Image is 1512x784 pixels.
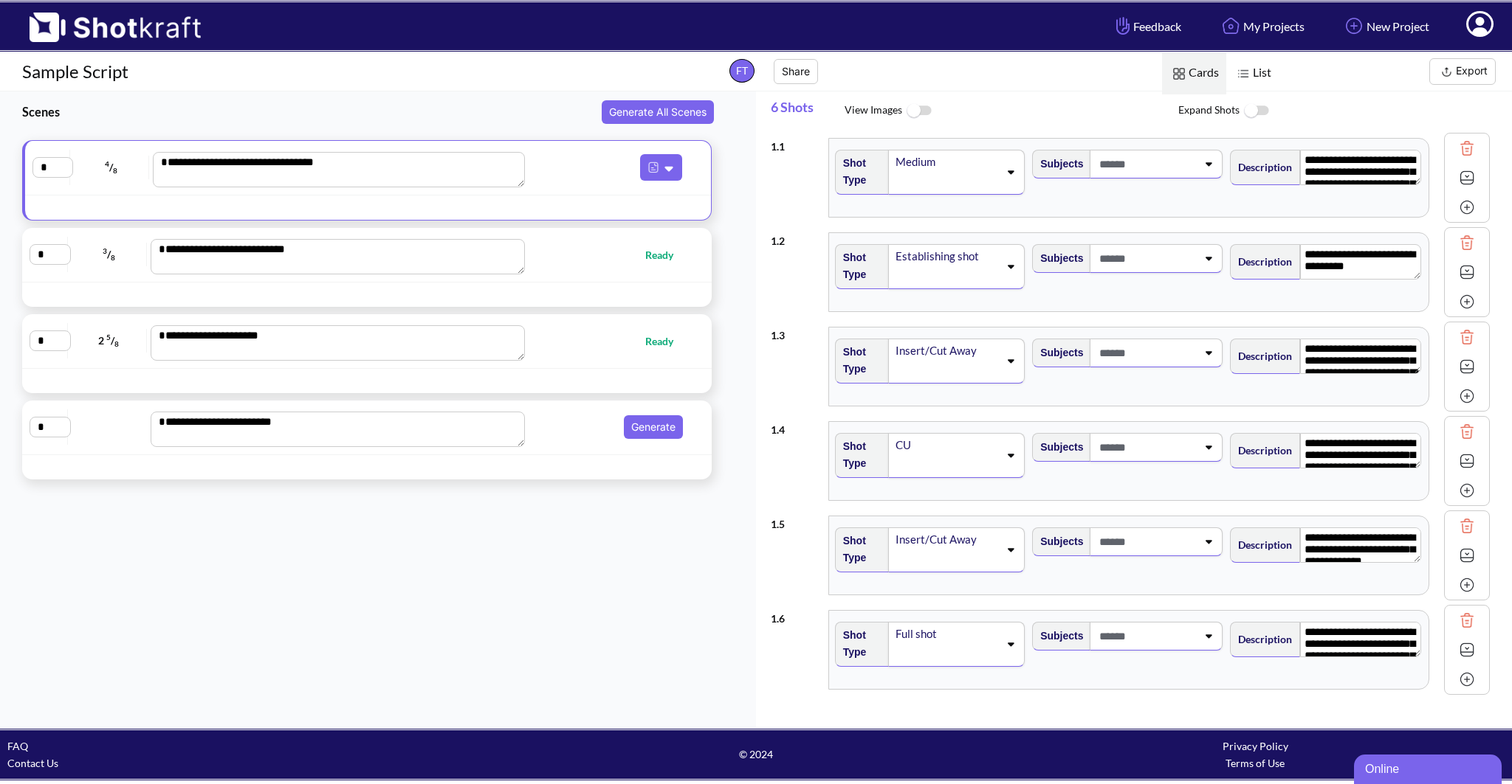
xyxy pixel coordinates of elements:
span: Ready [645,246,688,263]
span: View Images [845,95,1178,127]
div: Medium [894,152,1000,172]
span: © 2024 [506,746,1006,763]
span: Shot Type [836,529,882,570]
h3: Scenes [22,103,597,120]
span: Subjects [1033,246,1083,271]
span: FT [729,59,755,83]
img: Add Icon [1456,196,1478,218]
img: Trash Icon [1456,420,1478,443]
span: Subjects [1033,341,1083,365]
div: Full shot [894,624,1000,644]
span: Shot Type [836,623,882,665]
span: Description [1231,249,1292,274]
div: 1 . 6 [771,603,821,627]
button: Generate All Scenes [602,100,714,124]
span: Cards [1162,52,1226,94]
span: 6 Shots [771,91,845,131]
img: Expand Icon [1456,450,1478,472]
span: Description [1231,627,1292,651]
button: Generate [624,415,683,439]
img: Add Icon [1456,291,1478,313]
span: 8 [111,253,115,262]
span: / [74,156,149,179]
img: Add Icon [1341,13,1367,38]
img: Add Icon [1456,479,1478,502]
img: Trash Icon [1456,515,1478,537]
div: CU [894,435,1000,455]
img: ToggleOff Icon [902,95,935,127]
a: New Project [1330,7,1440,46]
span: Shot Type [836,151,882,192]
img: Expand Icon [1456,355,1478,378]
img: Export Icon [1437,63,1456,81]
a: My Projects [1207,7,1316,46]
span: Subjects [1033,435,1083,459]
span: 8 [114,339,119,348]
img: Trash Icon [1456,326,1478,348]
img: Expand Icon [1456,639,1478,661]
div: 1 . 2 [771,225,821,249]
img: Pdf Icon [644,158,663,177]
span: / [72,243,147,266]
span: Subjects [1033,624,1083,648]
span: List [1226,52,1279,94]
img: Home Icon [1218,13,1243,38]
div: Privacy Policy [1006,738,1505,754]
span: Subjects [1033,152,1083,176]
div: Terms of Use [1006,754,1505,771]
span: 4 [105,159,109,168]
iframe: chat widget [1354,752,1505,784]
span: Shot Type [836,434,882,476]
div: 1 . 1 [771,131,821,155]
img: Add Icon [1456,385,1478,407]
div: 1 . 5 [771,508,821,533]
img: Card Icon [1169,64,1189,83]
span: 5 [106,333,111,341]
span: Description [1231,533,1292,557]
img: List Icon [1234,64,1253,83]
span: Expand Shots [1178,95,1512,127]
div: Insert/Cut Away [894,530,1000,549]
img: Trash Icon [1456,609,1478,631]
span: Shot Type [836,246,882,287]
a: Contact Us [7,757,58,769]
div: 1 . 4 [771,414,821,438]
img: Add Icon [1456,574,1478,596]
span: Description [1231,155,1292,179]
a: FAQ [7,740,28,752]
img: Add Icon [1456,668,1478,690]
img: Hand Icon [1113,13,1133,38]
img: Trash Icon [1456,232,1478,254]
img: Expand Icon [1456,167,1478,189]
button: Export [1429,58,1496,85]
span: Ready [645,333,688,350]
div: 1 . 3 [771,319,821,344]
img: Expand Icon [1456,544,1478,566]
span: Subjects [1033,530,1083,554]
span: Description [1231,344,1292,368]
span: 8 [113,166,117,175]
span: Description [1231,438,1292,462]
button: Share [774,59,818,84]
div: Establishing shot [894,246,1000,266]
span: 3 [103,246,107,255]
span: Shot Type [836,340,882,381]
span: 2 / [72,329,147,353]
div: Insert/Cut Away [894,341,1000,361]
img: Trash Icon [1456,137,1478,159]
span: Feedback [1113,18,1181,35]
img: ToggleOff Icon [1240,95,1273,127]
img: Expand Icon [1456,261,1478,283]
